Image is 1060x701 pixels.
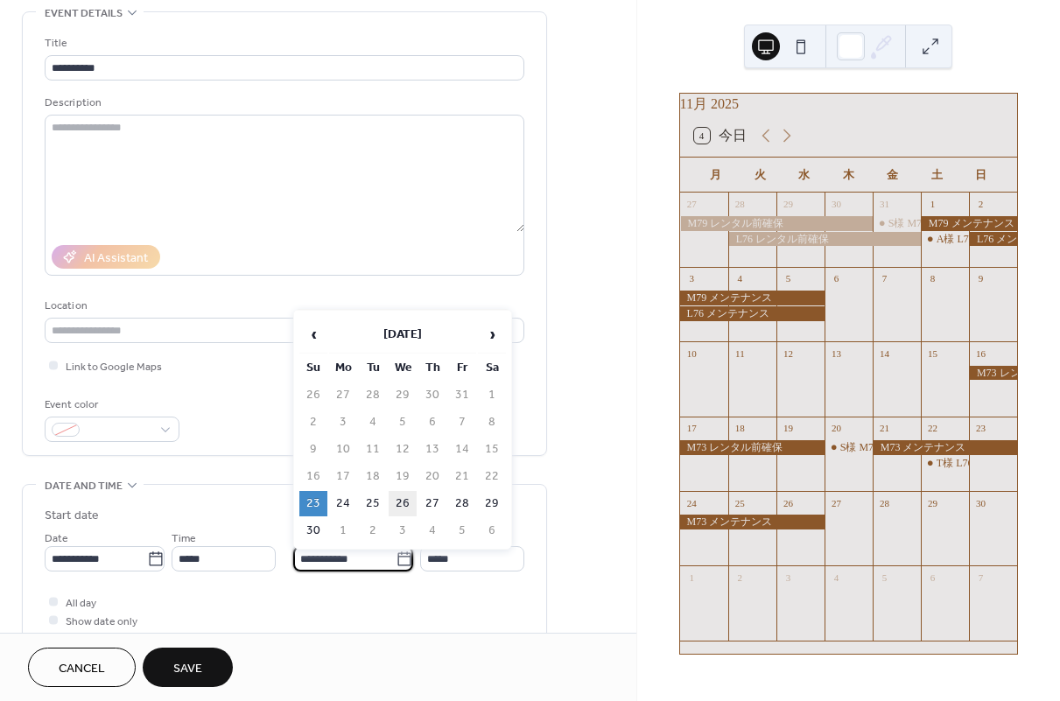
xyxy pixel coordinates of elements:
[680,440,825,455] div: M73 レンタル前確保
[959,158,1003,193] div: 日
[688,123,753,148] button: 4今日
[680,306,825,321] div: L76 メンテナンス
[680,291,825,305] div: M79 メンテナンス
[66,594,96,613] span: All day
[478,355,506,381] th: Sa
[878,198,891,211] div: 31
[418,410,446,435] td: 6
[478,464,506,489] td: 22
[299,410,327,435] td: 2
[734,198,747,211] div: 28
[969,232,1017,247] div: L76 メンテナンス
[173,660,202,678] span: Save
[389,518,417,543] td: 3
[782,422,795,435] div: 19
[329,355,357,381] th: Mo
[66,358,162,376] span: Link to Google Maps
[873,216,921,231] div: S様 M79レンタル
[782,198,795,211] div: 29
[359,518,387,543] td: 2
[299,518,327,543] td: 30
[974,272,987,285] div: 9
[45,34,521,53] div: Title
[66,613,137,631] span: Show date only
[926,571,939,584] div: 6
[300,317,326,352] span: ‹
[782,496,795,509] div: 26
[685,198,698,211] div: 27
[478,437,506,462] td: 15
[685,496,698,509] div: 24
[28,648,136,687] a: Cancel
[448,518,476,543] td: 5
[878,496,891,509] div: 28
[329,491,357,516] td: 24
[974,571,987,584] div: 7
[825,440,873,455] div: S様 M73 レンタル
[478,410,506,435] td: 8
[878,347,891,360] div: 14
[830,422,843,435] div: 20
[969,366,1017,381] div: M73 レンタル前確保
[329,410,357,435] td: 3
[448,382,476,408] td: 31
[359,437,387,462] td: 11
[329,316,476,354] th: [DATE]
[359,355,387,381] th: Tu
[921,456,969,471] div: T様 L76レンタル
[448,437,476,462] td: 14
[783,158,826,193] div: 水
[738,158,782,193] div: 火
[974,198,987,211] div: 2
[329,518,357,543] td: 1
[389,410,417,435] td: 5
[830,198,843,211] div: 30
[359,464,387,489] td: 18
[329,464,357,489] td: 17
[728,232,921,247] div: L76 レンタル前確保
[299,491,327,516] td: 23
[418,518,446,543] td: 4
[329,382,357,408] td: 27
[974,347,987,360] div: 16
[937,232,1016,247] div: A様 L76レンタル
[734,272,747,285] div: 4
[873,440,1017,455] div: M73 メンテナンス
[389,491,417,516] td: 26
[45,396,176,414] div: Event color
[478,491,506,516] td: 29
[734,422,747,435] div: 18
[734,571,747,584] div: 2
[448,410,476,435] td: 7
[448,464,476,489] td: 21
[478,518,506,543] td: 6
[680,216,873,231] div: M79 レンタル前確保
[389,464,417,489] td: 19
[448,355,476,381] th: Fr
[418,382,446,408] td: 30
[926,347,939,360] div: 15
[45,297,521,315] div: Location
[685,272,698,285] div: 3
[926,496,939,509] div: 29
[782,571,795,584] div: 3
[830,496,843,509] div: 27
[389,437,417,462] td: 12
[921,232,969,247] div: A様 L76レンタル
[926,198,939,211] div: 1
[359,382,387,408] td: 28
[830,571,843,584] div: 4
[448,491,476,516] td: 28
[299,464,327,489] td: 16
[915,158,958,193] div: 土
[878,272,891,285] div: 7
[45,94,521,112] div: Description
[45,4,123,23] span: Event details
[172,529,196,548] span: Time
[926,272,939,285] div: 8
[685,347,698,360] div: 10
[45,477,123,495] span: Date and time
[59,660,105,678] span: Cancel
[878,422,891,435] div: 21
[888,216,969,231] div: S様 M79レンタル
